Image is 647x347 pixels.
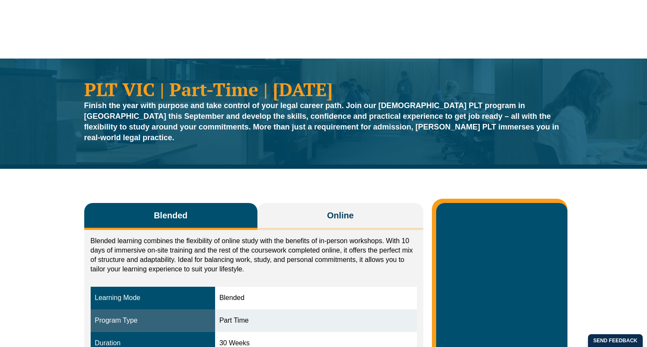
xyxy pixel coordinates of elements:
div: Learning Mode [95,293,211,303]
h1: PLT VIC | Part-Time | [DATE] [84,80,563,98]
span: Blended [154,209,188,221]
span: Online [327,209,354,221]
strong: Finish the year with purpose and take control of your legal career path. Join our [DEMOGRAPHIC_DA... [84,101,559,142]
div: Blended [219,293,413,303]
p: Blended learning combines the flexibility of online study with the benefits of in-person workshop... [91,236,417,274]
div: Part Time [219,316,413,326]
div: Program Type [95,316,211,326]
